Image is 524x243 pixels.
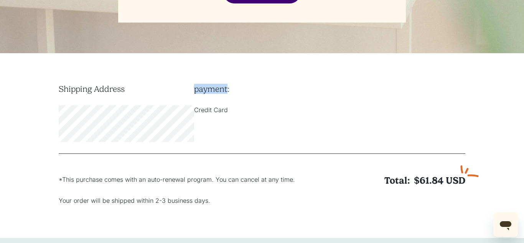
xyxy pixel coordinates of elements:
[59,196,343,205] p: Your order will be shipped within 2-3 business days.
[493,212,518,237] iframe: Button to launch messaging window
[414,175,443,186] span: $61.84
[59,175,343,184] p: *This purchase comes with an auto-renewal program. You can cancel at any time.
[194,84,330,94] h6: payment:
[343,175,465,186] h3: Total:
[446,175,465,186] span: USD
[59,84,194,94] h6: Shipping Address
[194,105,330,114] p: Credit Card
